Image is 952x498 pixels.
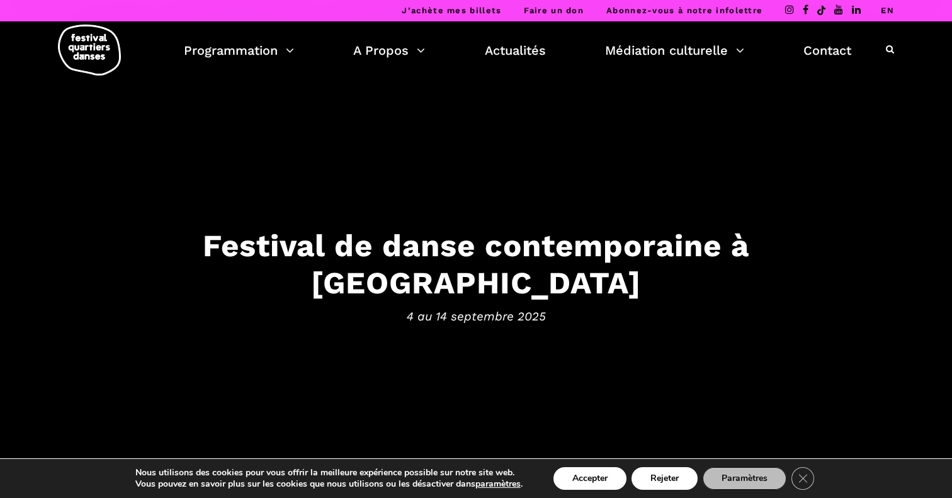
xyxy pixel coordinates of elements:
button: Paramètres [703,467,786,490]
h3: Festival de danse contemporaine à [GEOGRAPHIC_DATA] [86,227,866,301]
p: Vous pouvez en savoir plus sur les cookies que nous utilisons ou les désactiver dans . [135,478,523,490]
img: logo-fqd-med [58,25,121,76]
a: Contact [803,40,851,61]
a: Abonnez-vous à notre infolettre [606,6,762,15]
a: J’achète mes billets [402,6,501,15]
button: Accepter [553,467,626,490]
p: Nous utilisons des cookies pour vous offrir la meilleure expérience possible sur notre site web. [135,467,523,478]
button: Rejeter [632,467,698,490]
a: Actualités [485,40,546,61]
button: Close GDPR Cookie Banner [791,467,814,490]
a: Programmation [184,40,294,61]
a: Médiation culturelle [605,40,744,61]
a: A Propos [353,40,425,61]
a: Faire un don [524,6,584,15]
span: 4 au 14 septembre 2025 [86,307,866,326]
button: paramètres [475,478,521,490]
a: EN [881,6,894,15]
